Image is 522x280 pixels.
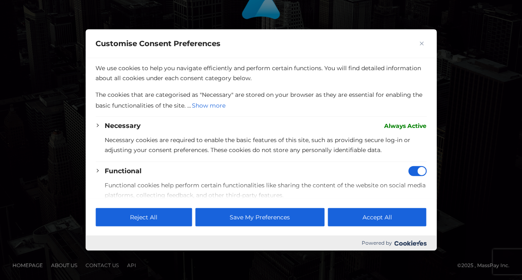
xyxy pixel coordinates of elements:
[417,39,426,49] button: Close
[96,39,221,49] span: Customise Consent Preferences
[191,100,226,111] button: Show more
[86,29,436,251] div: Customise Consent Preferences
[384,121,426,131] span: Always Active
[105,166,142,176] button: Functional
[86,236,436,251] div: Powered by
[328,208,426,226] button: Accept All
[105,135,426,155] p: Necessary cookies are required to enable the basic features of this site, such as providing secur...
[96,63,426,83] p: We use cookies to help you navigate efficiently and perform certain functions. You will find deta...
[96,90,426,111] p: The cookies that are categorised as "Necessary" are stored on your browser as they are essential ...
[96,208,192,226] button: Reject All
[105,180,426,200] p: Functional cookies help perform certain functionalities like sharing the content of the website o...
[419,42,424,46] img: Close
[408,166,426,176] input: Disable Functional
[105,121,141,131] button: Necessary
[195,208,324,226] button: Save My Preferences
[394,241,426,246] img: Cookieyes logo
